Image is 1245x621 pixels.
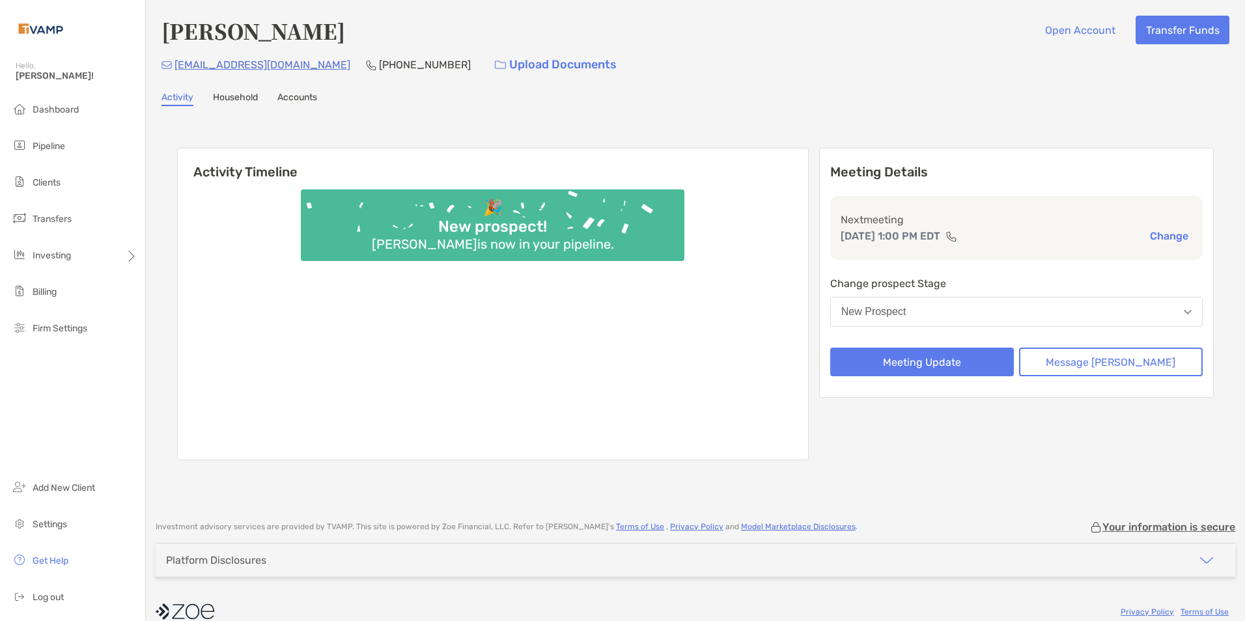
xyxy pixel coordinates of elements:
[33,555,68,566] span: Get Help
[33,141,65,152] span: Pipeline
[12,247,27,262] img: investing icon
[1146,229,1192,243] button: Change
[175,57,350,73] p: [EMAIL_ADDRESS][DOMAIN_NAME]
[616,522,664,531] a: Terms of Use
[33,104,79,115] span: Dashboard
[12,552,27,568] img: get-help icon
[178,148,808,180] h6: Activity Timeline
[12,137,27,153] img: pipeline icon
[161,61,172,69] img: Email Icon
[156,522,858,532] p: Investment advisory services are provided by TVAMP . This site is powered by Zoe Financial, LLC. ...
[1184,310,1192,314] img: Open dropdown arrow
[166,554,266,566] div: Platform Disclosures
[841,228,940,244] p: [DATE] 1:00 PM EDT
[33,323,87,334] span: Firm Settings
[12,210,27,226] img: transfers icon
[33,286,57,297] span: Billing
[33,177,61,188] span: Clients
[1102,521,1235,533] p: Your information is secure
[213,92,258,106] a: Household
[945,231,957,241] img: communication type
[161,16,345,46] h4: [PERSON_NAME]
[33,592,64,603] span: Log out
[12,479,27,495] img: add_new_client icon
[1199,553,1214,568] img: icon arrow
[1019,348,1203,376] button: Message [PERSON_NAME]
[33,519,67,530] span: Settings
[1035,16,1125,44] button: Open Account
[478,199,508,217] div: 🎉
[841,306,906,318] div: New Prospect
[277,92,317,106] a: Accounts
[12,588,27,604] img: logout icon
[161,92,193,106] a: Activity
[1181,607,1229,616] a: Terms of Use
[33,250,71,261] span: Investing
[366,60,376,70] img: Phone Icon
[33,214,72,225] span: Transfers
[33,482,95,493] span: Add New Client
[830,348,1014,376] button: Meeting Update
[367,236,619,252] div: [PERSON_NAME] is now in your pipeline.
[16,70,137,81] span: [PERSON_NAME]!
[12,320,27,335] img: firm-settings icon
[433,217,552,236] div: New prospect!
[830,275,1203,292] p: Change prospect Stage
[12,516,27,531] img: settings icon
[12,283,27,299] img: billing icon
[1121,607,1174,616] a: Privacy Policy
[670,522,723,531] a: Privacy Policy
[16,5,66,52] img: Zoe Logo
[495,61,506,70] img: button icon
[741,522,856,531] a: Model Marketplace Disclosures
[379,57,471,73] p: [PHONE_NUMBER]
[1136,16,1229,44] button: Transfer Funds
[12,174,27,189] img: clients icon
[830,164,1203,180] p: Meeting Details
[486,51,625,79] a: Upload Documents
[841,212,1192,228] p: Next meeting
[12,101,27,117] img: dashboard icon
[830,297,1203,327] button: New Prospect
